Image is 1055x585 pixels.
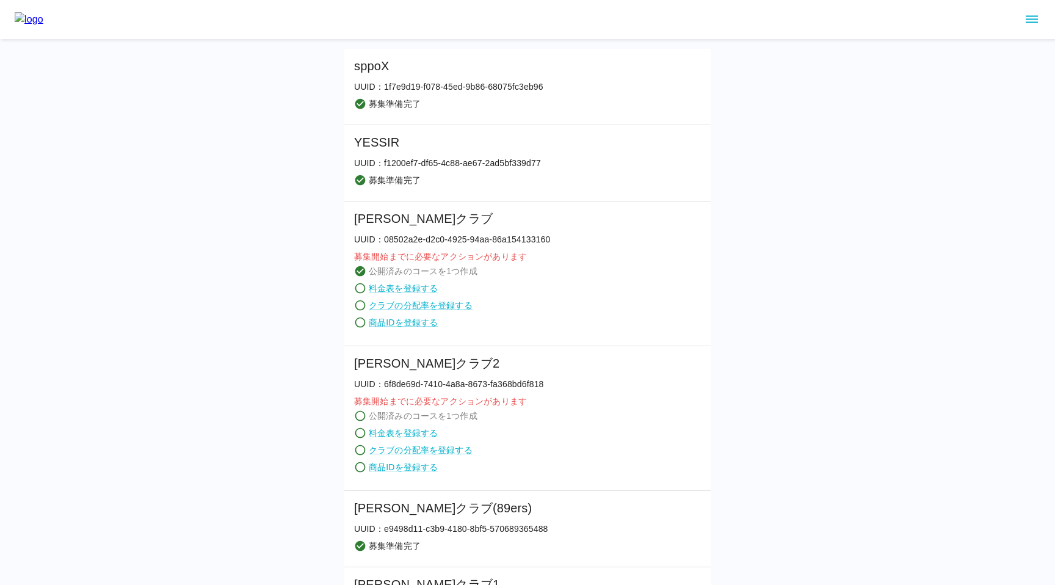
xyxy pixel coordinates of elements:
a: 料金表を登録する [369,427,438,439]
p: 募集準備完了 [369,540,421,552]
p: 募集開始までに必要なアクションがあります [354,395,544,407]
a: 料金表を登録する [369,282,438,294]
p: 募集準備完了 [369,174,421,186]
a: 商品IDを登録する [369,316,438,329]
a: クラブの分配率を登録する [369,299,473,311]
p: UUID： f1200ef7-df65-4c88-ae67-2ad5bf339d77 [354,157,541,169]
p: UUID： e9498d11-c3b9-4180-8bf5-570689365488 [354,523,548,535]
p: UUID： 1f7e9d19-f078-45ed-9b86-68075fc3eb96 [354,81,543,93]
button: sidemenu [1021,9,1042,30]
h6: [PERSON_NAME]クラブ2 [354,354,544,373]
h6: [PERSON_NAME]クラブ [354,209,550,228]
p: 公開済みのコースを 1 つ作成 [369,410,477,422]
a: 商品IDを登録する [369,461,438,473]
p: UUID： 6f8de69d-7410-4a8a-8673-fa368bd6f818 [354,378,544,390]
p: 募集開始までに必要なアクションがあります [354,250,550,263]
a: クラブの分配率を登録する [369,444,473,456]
p: 公開済みのコースを 1 つ作成 [369,265,477,277]
h6: YESSIR [354,133,541,152]
h6: [PERSON_NAME]クラブ(89ers) [354,498,548,518]
h6: sppoX [354,56,543,76]
p: 募集準備完了 [369,98,421,110]
p: UUID： 08502a2e-d2c0-4925-94aa-86a154133160 [354,233,550,245]
img: logo [15,12,43,27]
